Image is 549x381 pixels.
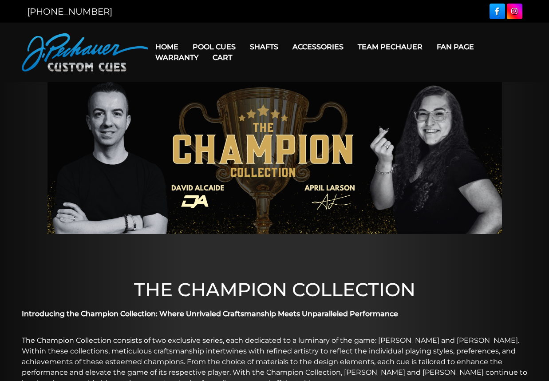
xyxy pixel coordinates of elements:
a: Cart [205,46,239,69]
a: Pool Cues [186,36,243,58]
a: Accessories [285,36,351,58]
img: Pechauer Custom Cues [22,33,148,71]
a: Shafts [243,36,285,58]
a: Fan Page [430,36,481,58]
a: Warranty [148,46,205,69]
strong: Introducing the Champion Collection: Where Unrivaled Craftsmanship Meets Unparalleled Performance [22,310,398,318]
a: Team Pechauer [351,36,430,58]
a: [PHONE_NUMBER] [27,6,112,17]
a: Home [148,36,186,58]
